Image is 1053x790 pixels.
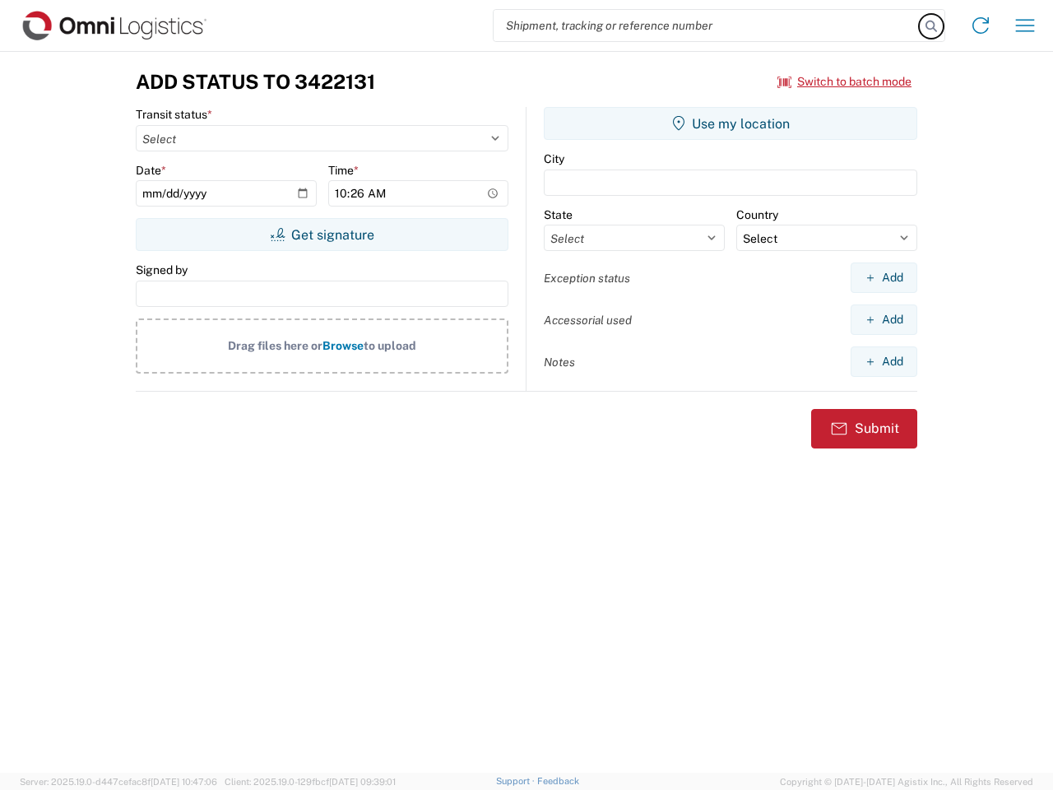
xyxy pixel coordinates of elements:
[544,207,573,222] label: State
[780,774,1033,789] span: Copyright © [DATE]-[DATE] Agistix Inc., All Rights Reserved
[136,163,166,178] label: Date
[777,68,912,95] button: Switch to batch mode
[851,346,917,377] button: Add
[851,304,917,335] button: Add
[328,163,359,178] label: Time
[544,271,630,286] label: Exception status
[329,777,396,787] span: [DATE] 09:39:01
[225,777,396,787] span: Client: 2025.19.0-129fbcf
[136,70,375,94] h3: Add Status to 3422131
[544,107,917,140] button: Use my location
[228,339,322,352] span: Drag files here or
[544,355,575,369] label: Notes
[736,207,778,222] label: Country
[136,218,508,251] button: Get signature
[496,776,537,786] a: Support
[851,263,917,293] button: Add
[494,10,920,41] input: Shipment, tracking or reference number
[136,263,188,277] label: Signed by
[136,107,212,122] label: Transit status
[151,777,217,787] span: [DATE] 10:47:06
[20,777,217,787] span: Server: 2025.19.0-d447cefac8f
[364,339,416,352] span: to upload
[544,313,632,328] label: Accessorial used
[544,151,564,166] label: City
[322,339,364,352] span: Browse
[811,409,917,448] button: Submit
[537,776,579,786] a: Feedback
